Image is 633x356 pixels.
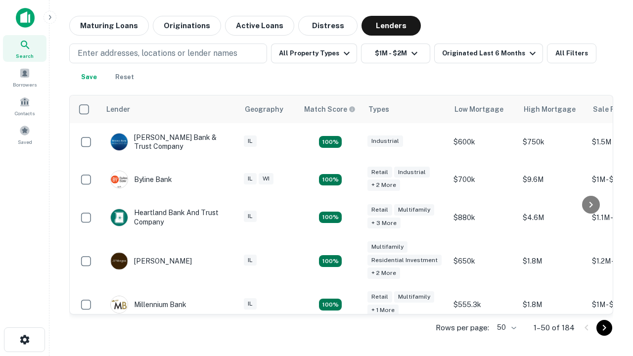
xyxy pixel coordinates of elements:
img: picture [111,133,128,150]
p: Rows per page: [436,322,489,334]
button: Enter addresses, locations or lender names [69,44,267,63]
a: Contacts [3,92,46,119]
div: + 1 more [367,305,399,316]
th: Low Mortgage [449,95,518,123]
td: $4.6M [518,198,587,236]
div: Matching Properties: 20, hasApolloMatch: undefined [319,174,342,186]
div: Matching Properties: 19, hasApolloMatch: undefined [319,212,342,223]
td: $9.6M [518,161,587,198]
button: Maturing Loans [69,16,149,36]
div: Millennium Bank [110,296,186,313]
div: [PERSON_NAME] [110,252,192,270]
div: IL [244,298,257,310]
div: Originated Last 6 Months [442,47,539,59]
div: Residential Investment [367,255,442,266]
img: picture [111,171,128,188]
div: Industrial [394,167,430,178]
div: High Mortgage [524,103,576,115]
div: Lender [106,103,130,115]
div: Multifamily [367,241,407,253]
div: Types [368,103,389,115]
img: picture [111,253,128,269]
button: Lenders [362,16,421,36]
a: Saved [3,121,46,148]
div: Industrial [367,135,403,147]
button: Go to next page [596,320,612,336]
button: Originations [153,16,221,36]
th: Types [362,95,449,123]
th: Lender [100,95,239,123]
div: IL [244,173,257,184]
td: $555.3k [449,286,518,323]
span: Contacts [15,109,35,117]
td: $600k [449,123,518,161]
span: Borrowers [13,81,37,89]
h6: Match Score [304,104,354,115]
div: Geography [245,103,283,115]
td: $880k [449,198,518,236]
a: Search [3,35,46,62]
div: Capitalize uses an advanced AI algorithm to match your search with the best lender. The match sco... [304,104,356,115]
div: [PERSON_NAME] Bank & Trust Company [110,133,229,151]
td: $1.8M [518,236,587,286]
th: High Mortgage [518,95,587,123]
div: Matching Properties: 25, hasApolloMatch: undefined [319,255,342,267]
div: + 2 more [367,179,400,191]
td: $650k [449,236,518,286]
div: IL [244,135,257,147]
p: 1–50 of 184 [534,322,575,334]
button: $1M - $2M [361,44,430,63]
div: Retail [367,291,392,303]
div: IL [244,211,257,222]
div: Matching Properties: 28, hasApolloMatch: undefined [319,136,342,148]
button: All Property Types [271,44,357,63]
th: Capitalize uses an advanced AI algorithm to match your search with the best lender. The match sco... [298,95,362,123]
td: $700k [449,161,518,198]
div: Byline Bank [110,171,172,188]
button: Distress [298,16,358,36]
div: + 2 more [367,267,400,279]
button: All Filters [547,44,596,63]
div: Retail [367,167,392,178]
div: Multifamily [394,291,434,303]
div: Low Mortgage [454,103,503,115]
button: Active Loans [225,16,294,36]
div: Heartland Bank And Trust Company [110,208,229,226]
a: Borrowers [3,64,46,90]
td: $750k [518,123,587,161]
div: Matching Properties: 16, hasApolloMatch: undefined [319,299,342,311]
p: Enter addresses, locations or lender names [78,47,237,59]
iframe: Chat Widget [584,277,633,324]
div: Multifamily [394,204,434,216]
button: Originated Last 6 Months [434,44,543,63]
button: Reset [109,67,140,87]
img: picture [111,296,128,313]
div: + 3 more [367,218,401,229]
div: WI [259,173,273,184]
img: capitalize-icon.png [16,8,35,28]
div: Retail [367,204,392,216]
span: Saved [18,138,32,146]
span: Search [16,52,34,60]
td: $1.8M [518,286,587,323]
div: 50 [493,320,518,335]
div: IL [244,255,257,266]
button: Save your search to get updates of matches that match your search criteria. [73,67,105,87]
th: Geography [239,95,298,123]
img: picture [111,209,128,226]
